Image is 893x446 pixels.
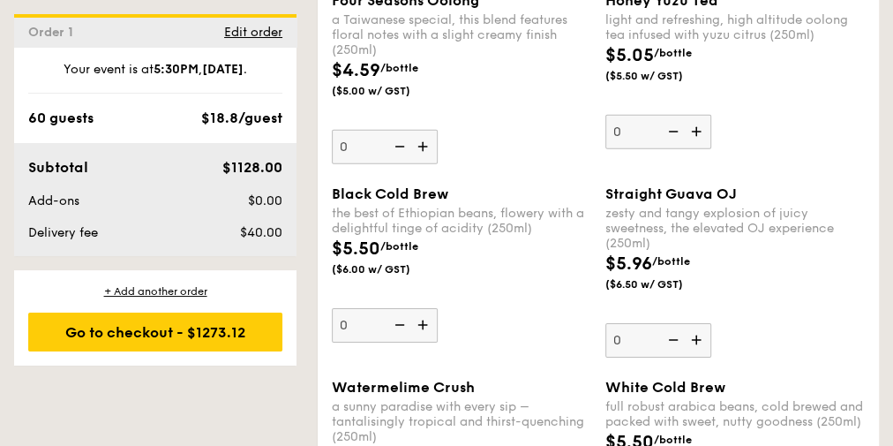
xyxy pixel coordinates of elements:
span: White Cold Brew [605,379,725,396]
span: Straight Guava OJ [605,185,737,202]
span: $0.00 [248,193,282,208]
div: 60 guests [28,108,94,129]
img: icon-reduce.1d2dbef1.svg [658,115,685,148]
span: Black Cold Brew [332,185,448,202]
div: full robust arabica beans, cold brewed and packed with sweet, nutty goodness (250ml) [605,399,865,429]
strong: [DATE] [202,62,244,77]
input: Four Seasons Oolonga Taiwanese special, this blend features floral notes with a slight creamy fin... [332,130,438,164]
span: ($5.00 w/ GST) [332,84,427,98]
div: light and refreshing, high altitude oolong tea infused with yuzu citrus (250ml) [605,12,865,42]
span: Edit order [224,25,282,40]
img: icon-add.58712e84.svg [411,308,438,342]
span: ($6.00 w/ GST) [332,262,427,276]
span: Order 1 [28,25,80,40]
div: a sunny paradise with every sip – tantalisingly tropical and thirst-quenching (250ml) [332,399,591,444]
span: ($6.50 w/ GST) [605,277,701,291]
div: zesty and tangy explosion of juicy sweetness, the elevated OJ experience (250ml) [605,206,865,251]
img: icon-add.58712e84.svg [411,130,438,163]
img: icon-add.58712e84.svg [685,115,711,148]
div: $18.8/guest [201,108,282,129]
span: $5.96 [605,253,652,275]
input: Honey Yuzu Tealight and refreshing, high altitude oolong tea infused with yuzu citrus (250ml)$5.0... [605,115,711,149]
div: + Add another order [28,284,282,299]
span: Watermelime Crush [332,379,475,396]
img: icon-reduce.1d2dbef1.svg [385,308,411,342]
span: /bottle [380,62,418,74]
input: Black Cold Brewthe best of Ethiopian beans, flowery with a delightful tinge of acidity (250ml)$5.... [332,308,438,343]
span: /bottle [654,434,692,446]
span: /bottle [380,240,418,253]
div: the best of Ethiopian beans, flowery with a delightful tinge of acidity (250ml) [332,206,591,236]
span: Add-ons [28,193,79,208]
img: icon-reduce.1d2dbef1.svg [385,130,411,163]
span: $40.00 [240,225,282,240]
img: icon-add.58712e84.svg [685,323,711,357]
img: icon-reduce.1d2dbef1.svg [658,323,685,357]
div: Your event is at , . [28,61,282,94]
strong: 5:30PM [154,62,199,77]
span: ($5.50 w/ GST) [605,69,701,83]
div: a Taiwanese special, this blend features floral notes with a slight creamy finish (250ml) [332,12,591,57]
span: /bottle [654,47,692,59]
span: Subtotal [28,159,88,176]
span: $4.59 [332,60,380,81]
span: $5.05 [605,45,654,66]
span: $1128.00 [222,159,282,176]
span: /bottle [652,255,690,268]
span: Delivery fee [28,225,98,240]
div: Go to checkout - $1273.12 [28,313,282,352]
span: $5.50 [332,238,380,260]
input: Straight Guava OJzesty and tangy explosion of juicy sweetness, the elevated OJ experience (250ml)... [605,323,711,358]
